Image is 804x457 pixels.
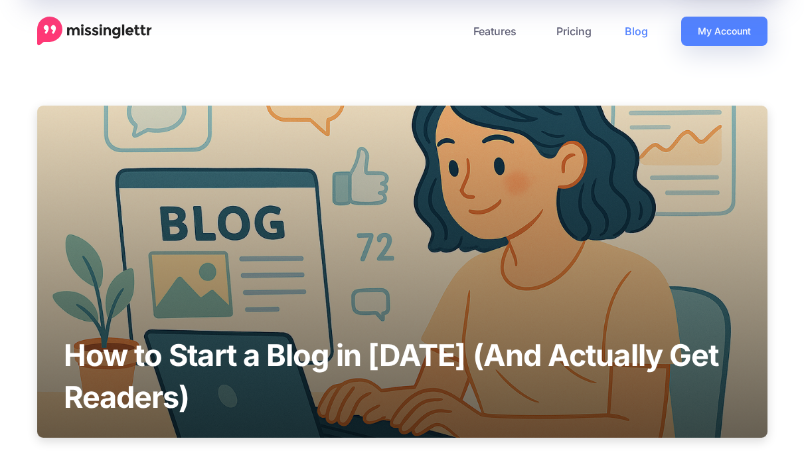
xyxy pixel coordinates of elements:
a: Home [37,17,152,46]
a: Features [457,17,540,46]
a: Pricing [540,17,608,46]
a: My Account [681,17,767,46]
h1: How to Start a Blog in [DATE] (And Actually Get Readers) [37,334,767,418]
a: Blog [608,17,665,46]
